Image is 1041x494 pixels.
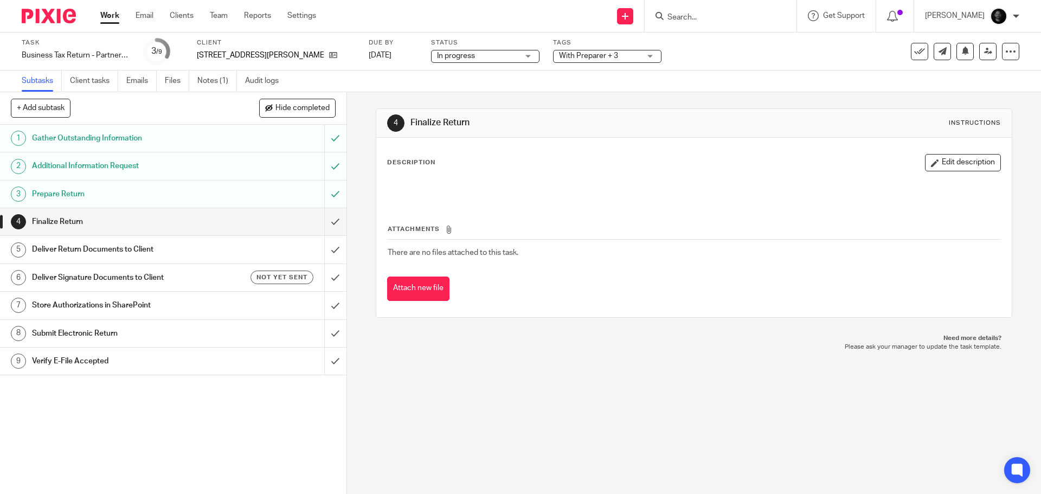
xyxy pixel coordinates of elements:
[245,70,287,92] a: Audit logs
[369,39,417,47] label: Due by
[387,343,1001,351] p: Please ask your manager to update the task template.
[259,99,336,117] button: Hide completed
[925,10,985,21] p: [PERSON_NAME]
[11,99,70,117] button: + Add subtask
[32,130,220,146] h1: Gather Outstanding Information
[11,298,26,313] div: 7
[553,39,661,47] label: Tags
[11,187,26,202] div: 3
[32,297,220,313] h1: Store Authorizations in SharePoint
[197,39,355,47] label: Client
[287,10,316,21] a: Settings
[666,13,764,23] input: Search
[156,49,162,55] small: /9
[32,241,220,258] h1: Deliver Return Documents to Client
[369,52,391,59] span: [DATE]
[22,50,130,61] div: Business Tax Return - Partnership- On Extension
[11,131,26,146] div: 1
[210,10,228,21] a: Team
[11,326,26,341] div: 8
[387,158,435,167] p: Description
[22,70,62,92] a: Subtasks
[11,214,26,229] div: 4
[387,114,404,132] div: 4
[823,12,865,20] span: Get Support
[388,249,518,256] span: There are no files attached to this task.
[410,117,717,129] h1: Finalize Return
[151,45,162,57] div: 3
[388,226,440,232] span: Attachments
[22,9,76,23] img: Pixie
[387,277,449,301] button: Attach new file
[197,50,324,61] p: [STREET_ADDRESS][PERSON_NAME] LLC
[275,104,330,113] span: Hide completed
[136,10,153,21] a: Email
[387,334,1001,343] p: Need more details?
[100,10,119,21] a: Work
[431,39,539,47] label: Status
[126,70,157,92] a: Emails
[32,186,220,202] h1: Prepare Return
[197,70,237,92] a: Notes (1)
[32,270,220,286] h1: Deliver Signature Documents to Client
[170,10,194,21] a: Clients
[32,325,220,342] h1: Submit Electronic Return
[32,158,220,174] h1: Additional Information Request
[32,353,220,369] h1: Verify E-File Accepted
[11,159,26,174] div: 2
[70,70,118,92] a: Client tasks
[256,273,307,282] span: Not yet sent
[559,52,618,60] span: With Preparer + 3
[165,70,189,92] a: Files
[32,214,220,230] h1: Finalize Return
[990,8,1007,25] img: Chris.jpg
[949,119,1001,127] div: Instructions
[11,354,26,369] div: 9
[22,39,130,47] label: Task
[244,10,271,21] a: Reports
[11,270,26,285] div: 6
[925,154,1001,171] button: Edit description
[437,52,475,60] span: In progress
[11,242,26,258] div: 5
